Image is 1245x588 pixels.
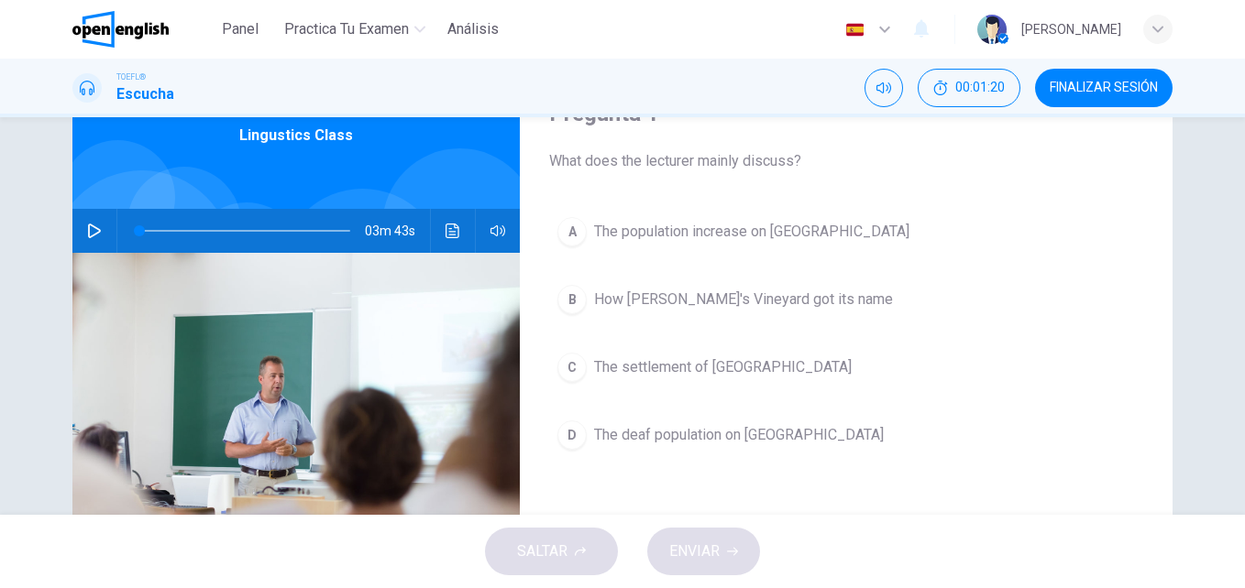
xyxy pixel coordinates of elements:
[365,209,430,253] span: 03m 43s
[594,424,884,446] span: The deaf population on [GEOGRAPHIC_DATA]
[557,353,587,382] div: C
[594,356,852,378] span: The settlement of [GEOGRAPHIC_DATA]
[1035,69,1173,107] button: FINALIZAR SESIÓN
[549,209,1143,255] button: AThe population increase on [GEOGRAPHIC_DATA]
[843,23,866,37] img: es
[277,13,433,46] button: Practica tu examen
[549,344,1143,390] button: CThe settlement of [GEOGRAPHIC_DATA]
[440,13,506,46] button: Análisis
[557,420,587,450] div: D
[549,150,1143,172] span: What does the lecturer mainly discuss?
[557,217,587,246] div: A
[977,15,1007,44] img: Profile picture
[438,209,468,253] button: Haz clic para ver la transcripción del audio
[918,69,1020,107] div: Ocultar
[918,69,1020,107] button: 00:01:20
[116,71,146,83] span: TOEFL®
[222,18,259,40] span: Panel
[284,18,409,40] span: Practica tu examen
[594,289,893,310] span: How [PERSON_NAME]'s Vineyard got its name
[955,81,1005,95] span: 00:01:20
[549,412,1143,458] button: DThe deaf population on [GEOGRAPHIC_DATA]
[211,13,270,46] button: Panel
[865,69,903,107] div: Silenciar
[239,125,353,147] span: Lingustics Class
[72,11,169,48] img: OpenEnglish logo
[1021,18,1121,40] div: [PERSON_NAME]
[116,83,174,105] h1: Escucha
[594,221,909,243] span: The population increase on [GEOGRAPHIC_DATA]
[1050,81,1158,95] span: FINALIZAR SESIÓN
[447,18,499,40] span: Análisis
[72,11,211,48] a: OpenEnglish logo
[549,277,1143,322] button: BHow [PERSON_NAME]'s Vineyard got its name
[557,285,587,314] div: B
